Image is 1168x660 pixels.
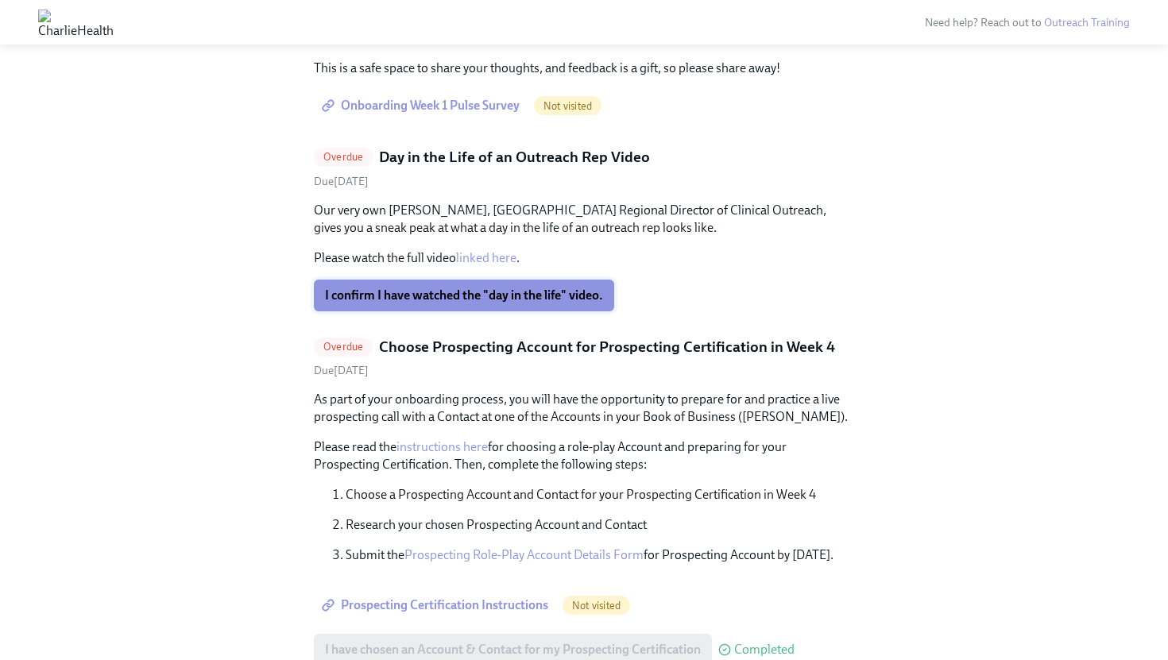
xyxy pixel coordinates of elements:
[314,90,531,122] a: Onboarding Week 1 Pulse Survey
[314,337,854,379] a: OverdueChoose Prospecting Account for Prospecting Certification in Week 4Due[DATE]
[379,337,835,357] h5: Choose Prospecting Account for Prospecting Certification in Week 4
[314,151,373,163] span: Overdue
[734,643,795,656] span: Completed
[314,202,854,237] p: Our very own [PERSON_NAME], [GEOGRAPHIC_DATA] Regional Director of Clinical Outreach, gives you a...
[314,589,559,621] a: Prospecting Certification Instructions
[325,98,520,114] span: Onboarding Week 1 Pulse Survey
[314,341,373,353] span: Overdue
[346,486,854,504] p: Choose a Prospecting Account and Contact for your Prospecting Certification in Week 4
[314,147,854,189] a: OverdueDay in the Life of an Outreach Rep VideoDue[DATE]
[314,364,369,377] span: Tuesday, July 29th 2025, 10:00 am
[404,547,644,562] a: Prospecting Role-Play Account Details Form
[396,439,488,454] a: instructions here
[563,600,630,612] span: Not visited
[534,100,601,112] span: Not visited
[379,147,650,168] h5: Day in the Life of an Outreach Rep Video
[346,516,854,534] p: Research your chosen Prospecting Account and Contact
[346,546,854,564] p: Submit the for Prospecting Account by [DATE].
[456,250,516,265] a: linked here
[314,60,854,77] p: This is a safe space to share your thoughts, and feedback is a gift, so please share away!
[314,249,854,267] p: Please watch the full video .
[925,16,1130,29] span: Need help? Reach out to
[325,597,548,613] span: Prospecting Certification Instructions
[38,10,114,35] img: CharlieHealth
[314,438,854,473] p: Please read the for choosing a role-play Account and preparing for your Prospecting Certification...
[314,175,369,188] span: Thursday, July 31st 2025, 10:00 am
[325,288,603,303] span: I confirm I have watched the "day in the life" video.
[314,280,614,311] button: I confirm I have watched the "day in the life" video.
[314,391,854,426] p: As part of your onboarding process, you will have the opportunity to prepare for and practice a l...
[1044,16,1130,29] a: Outreach Training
